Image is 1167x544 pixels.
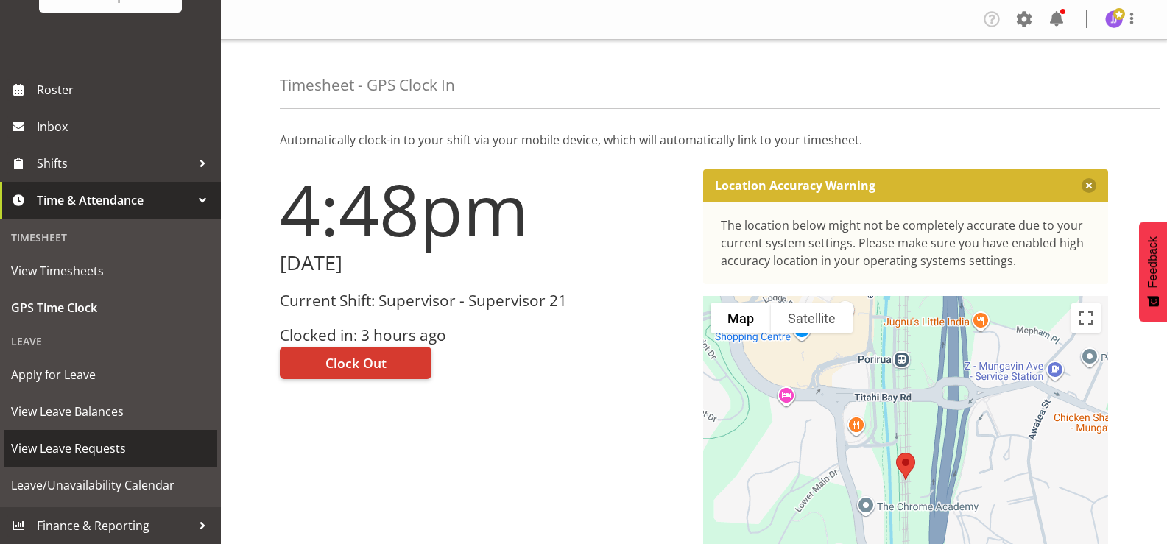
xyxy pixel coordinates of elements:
[715,178,875,193] p: Location Accuracy Warning
[4,356,217,393] a: Apply for Leave
[1139,222,1167,322] button: Feedback - Show survey
[4,289,217,326] a: GPS Time Clock
[4,467,217,504] a: Leave/Unavailability Calendar
[280,327,685,344] h3: Clocked in: 3 hours ago
[4,326,217,356] div: Leave
[280,131,1108,149] p: Automatically clock-in to your shift via your mobile device, which will automatically link to you...
[711,303,771,333] button: Show street map
[771,303,853,333] button: Show satellite imagery
[1105,10,1123,28] img: janelle-jonkers702.jpg
[11,260,210,282] span: View Timesheets
[1146,236,1160,288] span: Feedback
[280,292,685,309] h3: Current Shift: Supervisor - Supervisor 21
[37,515,191,537] span: Finance & Reporting
[721,216,1091,269] div: The location below might not be completely accurate due to your current system settings. Please m...
[1082,178,1096,193] button: Close message
[4,430,217,467] a: View Leave Requests
[4,252,217,289] a: View Timesheets
[280,169,685,249] h1: 4:48pm
[280,252,685,275] h2: [DATE]
[11,437,210,459] span: View Leave Requests
[37,116,214,138] span: Inbox
[4,393,217,430] a: View Leave Balances
[4,222,217,252] div: Timesheet
[11,474,210,496] span: Leave/Unavailability Calendar
[280,347,431,379] button: Clock Out
[11,364,210,386] span: Apply for Leave
[280,77,455,93] h4: Timesheet - GPS Clock In
[11,297,210,319] span: GPS Time Clock
[37,79,214,101] span: Roster
[37,152,191,174] span: Shifts
[325,353,387,372] span: Clock Out
[11,400,210,423] span: View Leave Balances
[1071,303,1101,333] button: Toggle fullscreen view
[37,189,191,211] span: Time & Attendance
